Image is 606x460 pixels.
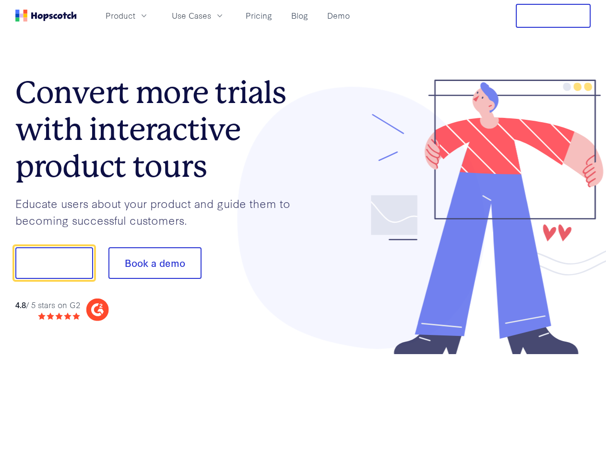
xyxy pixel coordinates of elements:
a: Pricing [242,8,276,23]
a: Blog [287,8,312,23]
a: Demo [323,8,354,23]
p: Educate users about your product and guide them to becoming successful customers. [15,195,303,228]
button: Show me! [15,247,93,279]
button: Product [100,8,154,23]
h1: Convert more trials with interactive product tours [15,74,303,184]
strong: 4.8 [15,299,26,310]
div: / 5 stars on G2 [15,299,80,311]
button: Free Trial [516,4,591,28]
a: Home [15,10,77,22]
button: Use Cases [166,8,230,23]
span: Use Cases [172,10,211,22]
button: Book a demo [108,247,202,279]
span: Product [106,10,135,22]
